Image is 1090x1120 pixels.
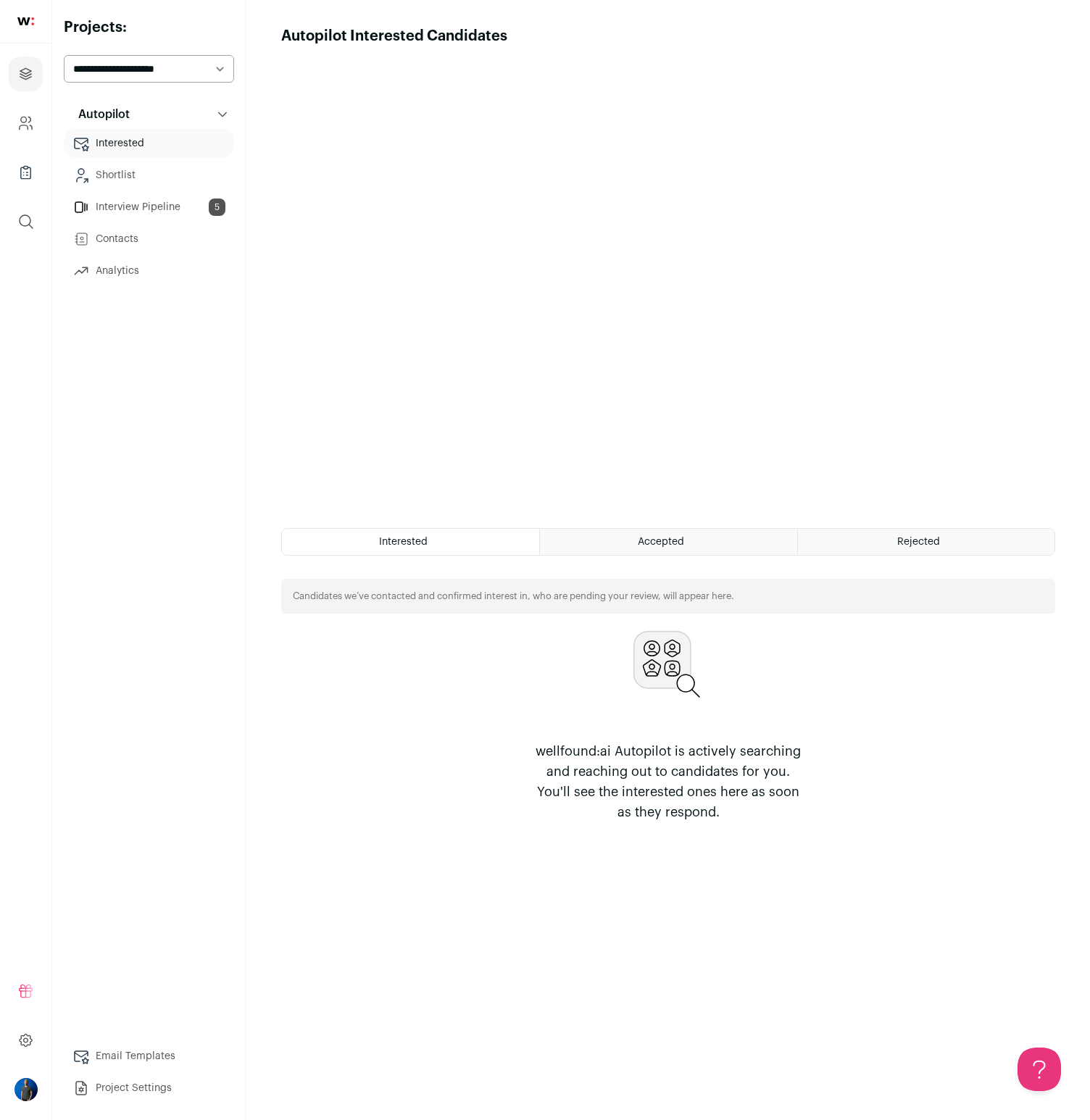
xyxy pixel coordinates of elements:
a: Interview Pipeline5 [64,193,234,222]
a: Accepted [540,529,796,555]
a: Interested [64,129,234,158]
a: Shortlist [64,161,234,190]
a: Project Settings [64,1074,234,1103]
a: Email Templates [64,1042,234,1071]
p: wellfound:ai Autopilot is actively searching and reaching out to candidates for you. You'll see t... [529,741,807,822]
span: Accepted [638,537,684,547]
a: Company and ATS Settings [9,106,43,141]
span: Rejected [897,537,940,547]
button: Open dropdown [14,1078,38,1101]
a: Analytics [64,256,234,285]
a: Rejected [798,529,1054,555]
a: Contacts [64,225,234,254]
iframe: Toggle Customer Support [1018,1048,1061,1091]
button: Autopilot [64,100,234,129]
p: Candidates we’ve contacted and confirmed interest in, who are pending your review, will appear here. [293,590,734,602]
span: Interested [379,537,428,547]
p: Autopilot [70,106,130,123]
iframe: Autopilot Interested [281,46,1055,511]
a: Projects [9,57,43,91]
span: 5 [209,198,225,216]
h1: Autopilot Interested Candidates [281,26,507,46]
a: Company Lists [9,155,43,190]
img: 2409-medium_jpg [14,1078,38,1101]
h2: Projects: [64,17,234,38]
img: wellfound-shorthand-0d5821cbd27db2630d0214b213865d53afaa358527fdda9d0ea32b1df1b89c2c.svg [17,17,34,25]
